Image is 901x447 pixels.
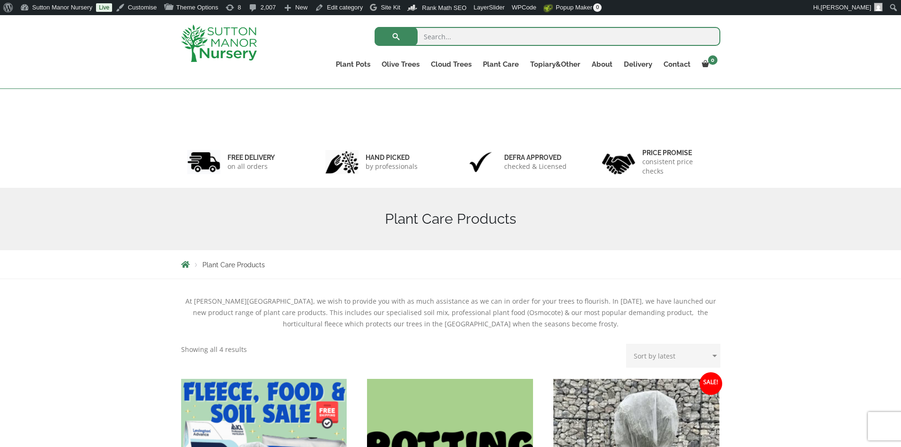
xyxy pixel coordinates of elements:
a: 0 [696,58,720,71]
a: Plant Care [477,58,525,71]
a: Live [96,3,112,12]
a: Olive Trees [376,58,425,71]
p: by professionals [366,162,418,171]
p: on all orders [227,162,275,171]
img: 2.jpg [325,150,359,174]
a: Topiary&Other [525,58,586,71]
span: 0 [708,55,717,65]
a: About [586,58,618,71]
a: Delivery [618,58,658,71]
img: 1.jpg [187,150,220,174]
img: 3.jpg [464,150,497,174]
p: checked & Licensed [504,162,567,171]
p: consistent price checks [642,157,714,176]
p: Showing all 4 results [181,344,247,355]
nav: Breadcrumbs [181,261,720,268]
span: 0 [593,3,602,12]
div: At [PERSON_NAME][GEOGRAPHIC_DATA], we wish to provide you with as much assistance as we can in or... [181,296,720,330]
h6: Defra approved [504,153,567,162]
h6: hand picked [366,153,418,162]
a: Cloud Trees [425,58,477,71]
select: Shop order [626,344,720,368]
img: 4.jpg [602,148,635,176]
input: Search... [375,27,720,46]
img: logo [181,25,257,62]
span: Sale! [700,372,722,395]
span: Rank Math SEO [422,4,466,11]
h1: Plant Care Products [181,210,720,228]
span: Plant Care Products [202,261,265,269]
h6: FREE DELIVERY [227,153,275,162]
a: Plant Pots [330,58,376,71]
span: [PERSON_NAME] [821,4,871,11]
h6: Price promise [642,149,714,157]
a: Contact [658,58,696,71]
span: Site Kit [381,4,400,11]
